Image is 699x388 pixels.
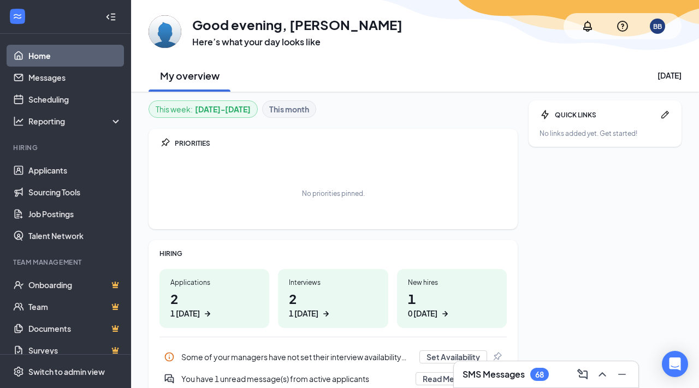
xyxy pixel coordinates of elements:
div: PRIORITIES [175,139,507,148]
svg: ArrowRight [321,308,331,319]
div: Some of your managers have not set their interview availability yet [159,346,507,368]
svg: ChevronUp [596,368,609,381]
div: Applications [170,278,258,287]
svg: WorkstreamLogo [12,11,23,22]
b: This month [269,103,309,115]
a: Messages [28,67,122,88]
svg: Pin [491,351,502,362]
div: HIRING [159,249,507,258]
a: SurveysCrown [28,339,122,361]
div: No links added yet. Get started! [540,129,671,138]
a: Applications21 [DATE]ArrowRight [159,269,269,328]
button: Minimize [612,366,630,383]
div: [DATE] [657,70,682,81]
div: This week : [156,103,251,115]
div: Interviews [289,278,377,287]
div: 1 [DATE] [289,308,318,319]
svg: Info [164,351,175,362]
h1: 1 [408,289,496,319]
a: OnboardingCrown [28,274,122,296]
a: Applicants [28,159,122,181]
div: You have 1 unread message(s) from active applicants [181,373,409,384]
svg: Collapse [105,11,116,22]
h1: 2 [170,289,258,319]
a: InfoSome of your managers have not set their interview availability yetSet AvailabilityPin [159,346,507,368]
div: 1 [DATE] [170,308,200,319]
svg: QuestionInfo [616,20,629,33]
div: No priorities pinned. [302,189,365,198]
div: BB [653,22,662,31]
svg: Pin [159,138,170,148]
a: TeamCrown [28,296,122,318]
svg: Settings [13,366,24,377]
a: DocumentsCrown [28,318,122,339]
a: Home [28,45,122,67]
svg: Bolt [540,109,550,120]
div: QUICK LINKS [555,110,655,120]
div: Hiring [13,143,120,152]
a: Job Postings [28,203,122,225]
svg: Minimize [615,368,629,381]
svg: DoubleChatActive [164,373,175,384]
h1: Good evening, [PERSON_NAME] [192,15,402,34]
div: Open Intercom Messenger [662,351,688,377]
a: New hires10 [DATE]ArrowRight [397,269,507,328]
button: ChevronUp [593,366,610,383]
a: Interviews21 [DATE]ArrowRight [278,269,388,328]
div: 0 [DATE] [408,308,437,319]
svg: Analysis [13,116,24,127]
button: Read Messages [416,372,487,385]
a: Talent Network [28,225,122,247]
svg: ArrowRight [440,308,451,319]
svg: Pen [660,109,671,120]
b: [DATE] - [DATE] [195,103,251,115]
div: Switch to admin view [28,366,105,377]
a: Sourcing Tools [28,181,122,203]
a: Scheduling [28,88,122,110]
div: New hires [408,278,496,287]
div: Team Management [13,258,120,267]
img: Bradley Baker [149,15,181,48]
h2: My overview [160,69,220,82]
h3: SMS Messages [463,368,525,380]
svg: ArrowRight [202,308,213,319]
h3: Here’s what your day looks like [192,36,402,48]
div: Reporting [28,116,122,127]
div: 68 [535,370,544,379]
svg: ComposeMessage [576,368,589,381]
button: ComposeMessage [573,366,590,383]
svg: Notifications [581,20,594,33]
button: Set Availability [419,350,487,363]
div: Some of your managers have not set their interview availability yet [181,351,413,362]
h1: 2 [289,289,377,319]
